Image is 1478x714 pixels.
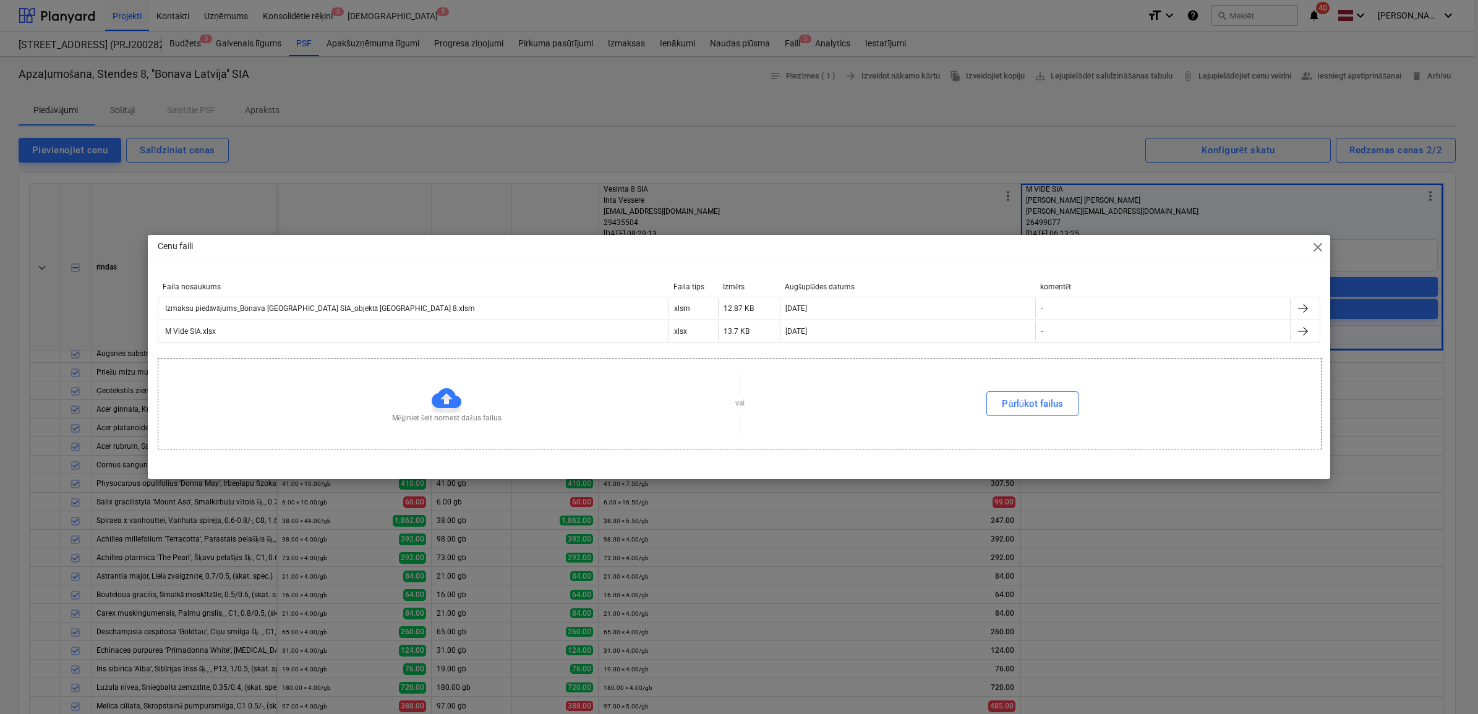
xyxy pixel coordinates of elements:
div: - [1041,327,1043,336]
div: [DATE] [785,304,807,313]
div: Faila nosaukums [163,283,664,291]
div: Izmērs [723,283,775,292]
div: komentēt [1040,283,1286,292]
p: Cenu faili [158,240,193,253]
div: Faila tips [673,283,713,291]
div: Pārlūkot failus [1002,396,1063,412]
p: Mēģiniet šeit nomest dažus failus [392,413,502,423]
div: Izmaksu piedāvājums_Bonava [GEOGRAPHIC_DATA] SIA_objektā [GEOGRAPHIC_DATA] 8.xlsm [163,304,475,313]
div: xlsm [674,304,690,313]
span: close [1310,240,1325,255]
div: 13.7 KB [724,327,750,336]
div: Mēģiniet šeit nomest dažus failusvaiPārlūkot failus [158,358,1322,449]
div: xlsx [674,327,687,336]
div: 12.87 KB [724,304,754,313]
div: M Vide SIA.xlsx [163,327,216,336]
div: - [1041,304,1043,313]
button: Pārlūkot failus [986,391,1079,416]
p: vai [735,398,745,409]
div: Augšuplādes datums [785,283,1030,292]
div: [DATE] [785,327,807,336]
